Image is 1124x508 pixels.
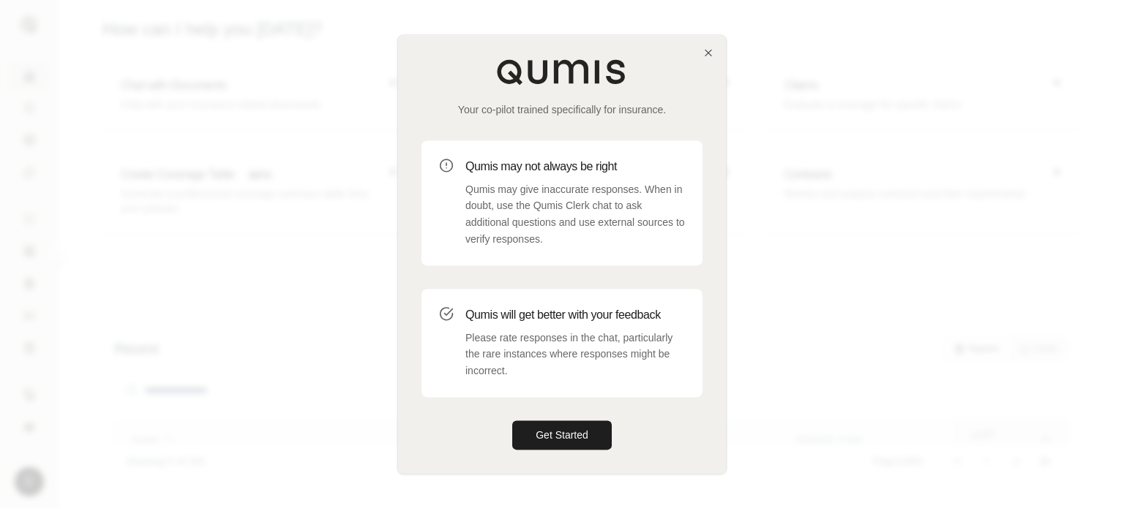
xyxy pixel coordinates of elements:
p: Qumis may give inaccurate responses. When in doubt, use the Qumis Clerk chat to ask additional qu... [465,181,685,248]
h3: Qumis may not always be right [465,158,685,175]
h3: Qumis will get better with your feedback [465,306,685,324]
img: Qumis Logo [496,58,628,85]
button: Get Started [512,420,612,450]
p: Your co-pilot trained specifically for insurance. [421,102,702,117]
p: Please rate responses in the chat, particularly the rare instances where responses might be incor... [465,330,685,379]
